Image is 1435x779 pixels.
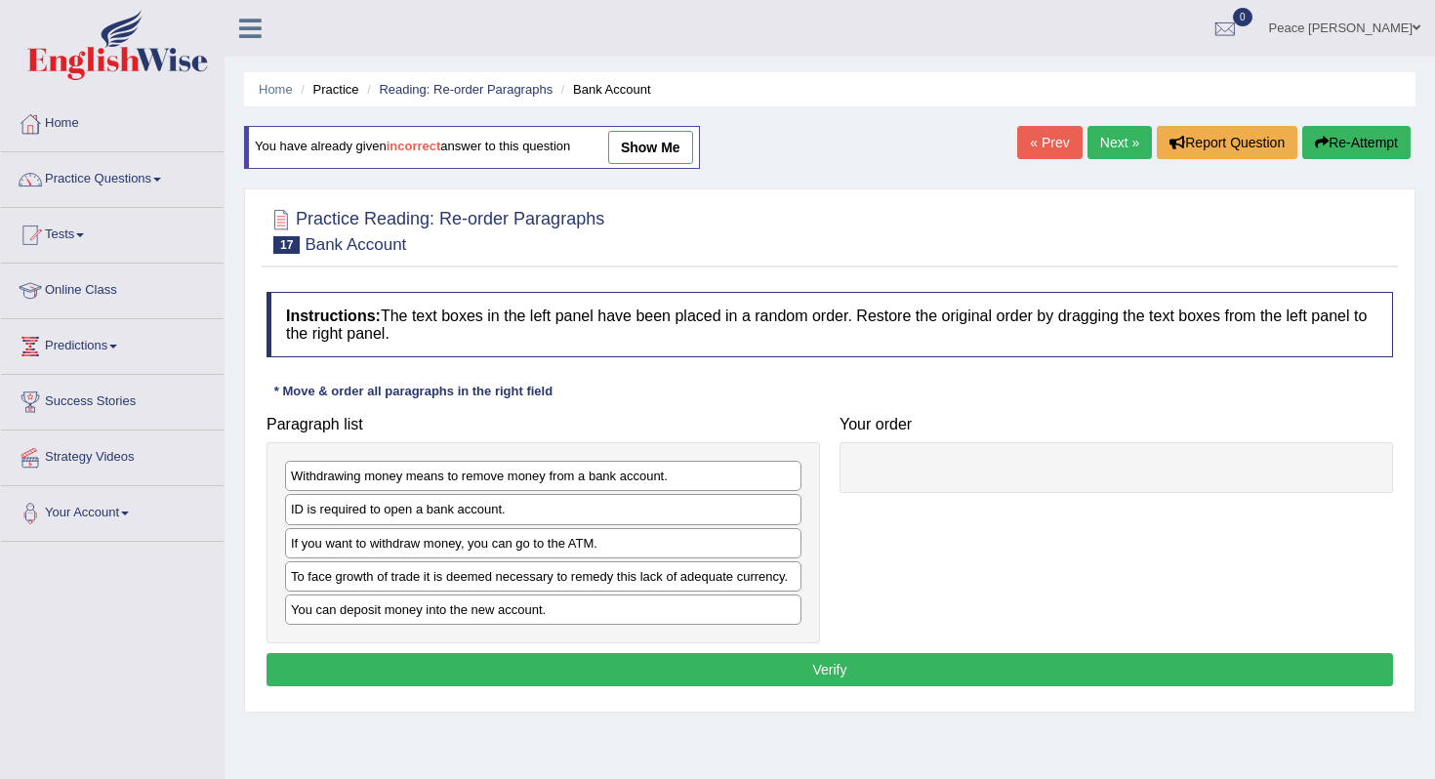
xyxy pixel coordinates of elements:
[266,416,820,433] h4: Paragraph list
[286,307,381,324] b: Instructions:
[1017,126,1082,159] a: « Prev
[296,80,358,99] li: Practice
[1087,126,1152,159] a: Next »
[556,80,651,99] li: Bank Account
[1157,126,1297,159] button: Report Question
[244,126,700,169] div: You have already given answer to this question
[273,236,300,254] span: 17
[266,292,1393,357] h4: The text boxes in the left panel have been placed in a random order. Restore the original order b...
[608,131,693,164] a: show me
[285,494,801,524] div: ID is required to open a bank account.
[1302,126,1411,159] button: Re-Attempt
[379,82,553,97] a: Reading: Re-order Paragraphs
[285,528,801,558] div: If you want to withdraw money, you can go to the ATM.
[259,82,293,97] a: Home
[266,382,560,400] div: * Move & order all paragraphs in the right field
[266,653,1393,686] button: Verify
[285,561,801,592] div: To face growth of trade it is deemed necessary to remedy this lack of adequate currency.
[1,264,224,312] a: Online Class
[1233,8,1252,26] span: 0
[1,97,224,145] a: Home
[285,461,801,491] div: Withdrawing money means to remove money from a bank account.
[305,235,406,254] small: Bank Account
[1,486,224,535] a: Your Account
[1,152,224,201] a: Practice Questions
[266,205,604,254] h2: Practice Reading: Re-order Paragraphs
[840,416,1393,433] h4: Your order
[1,375,224,424] a: Success Stories
[1,319,224,368] a: Predictions
[387,140,441,154] b: incorrect
[1,208,224,257] a: Tests
[1,430,224,479] a: Strategy Videos
[285,594,801,625] div: You can deposit money into the new account.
